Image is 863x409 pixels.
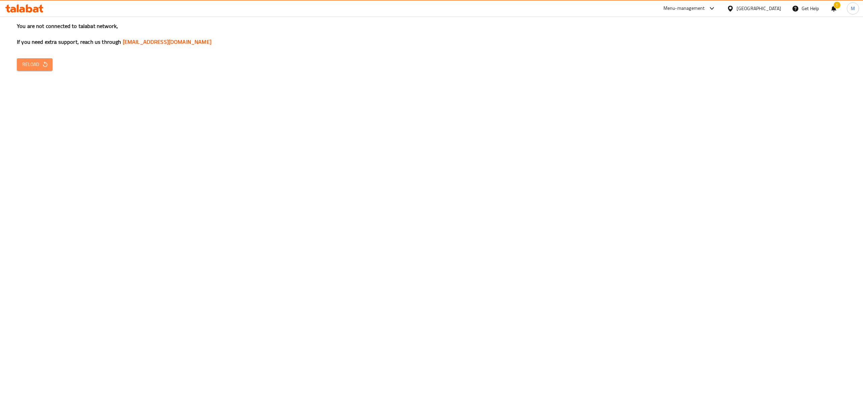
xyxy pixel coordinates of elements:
[17,22,846,46] h3: You are not connected to talabat network, If you need extra support, reach us through
[22,60,47,69] span: Reload
[17,58,53,71] button: Reload
[851,5,855,12] span: M
[123,37,211,47] a: [EMAIL_ADDRESS][DOMAIN_NAME]
[737,5,781,12] div: [GEOGRAPHIC_DATA]
[663,4,705,12] div: Menu-management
